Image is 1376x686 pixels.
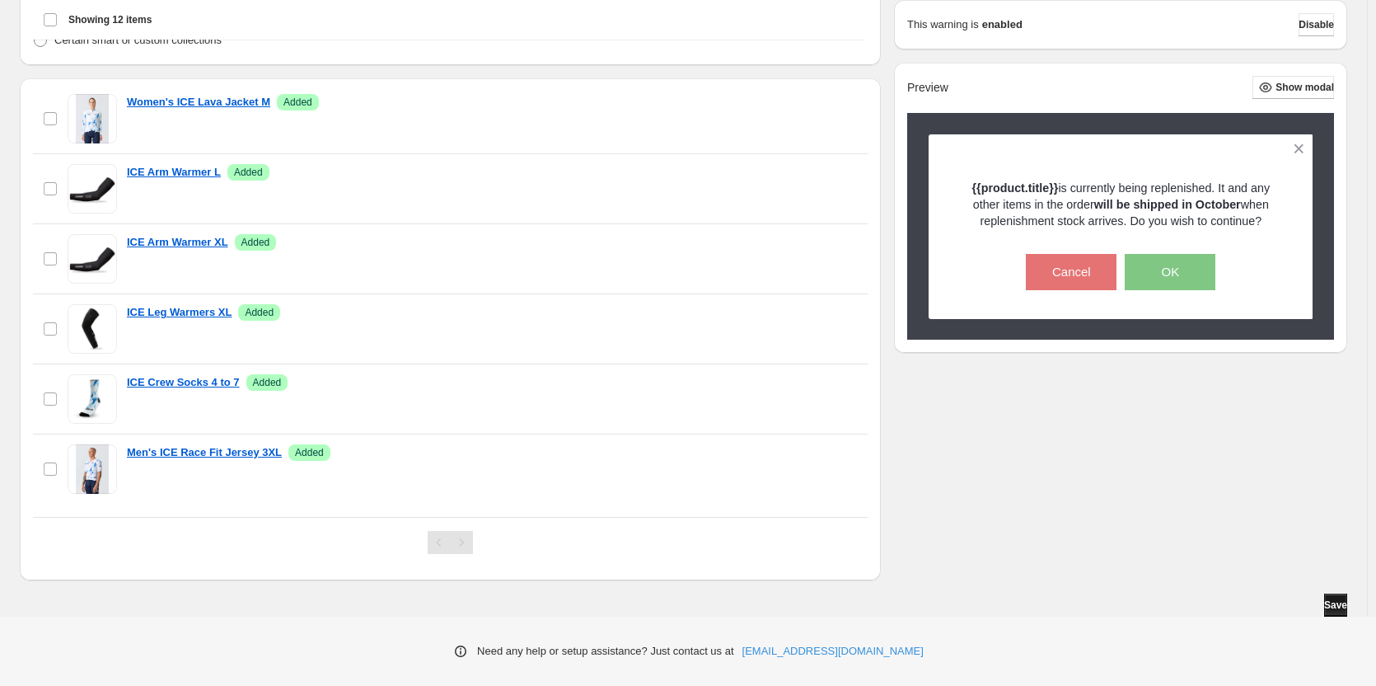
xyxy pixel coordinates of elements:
span: Added [283,96,312,109]
span: Added [245,306,274,319]
span: Disable [1299,18,1334,31]
strong: will be shipped in October [1094,198,1241,211]
strong: enabled [982,16,1023,33]
a: Women's ICE Lava Jacket M [127,94,270,110]
button: Cancel [1026,254,1116,290]
span: Added [234,166,263,179]
span: Showing 12 items [68,13,152,26]
span: Added [241,236,270,249]
h2: Preview [907,81,948,95]
span: Show modal [1275,81,1334,94]
nav: Pagination [428,531,473,554]
img: ICE Arm Warmer XL [68,234,117,284]
a: ICE Leg Warmers XL [127,304,232,321]
p: This warning is [907,16,979,33]
a: ICE Crew Socks 4 to 7 [127,374,240,391]
img: ICE Leg Warmers XL [68,304,117,354]
span: Save [1324,599,1347,612]
a: ICE Arm Warmer XL [127,234,228,251]
button: OK [1125,254,1215,290]
p: Certain smart or custom collections [54,32,222,49]
p: is currently being replenished. It and any other items in the order when replenishment stock arri... [957,180,1285,229]
img: ICE Arm Warmer L [68,164,117,214]
button: Save [1324,594,1347,617]
span: Added [295,446,324,459]
a: [EMAIL_ADDRESS][DOMAIN_NAME] [742,643,924,660]
img: ICE Crew Socks 4 to 7 [68,374,117,424]
a: ICE Arm Warmer L [127,164,221,181]
button: Show modal [1252,76,1334,99]
span: Added [253,376,282,389]
button: Disable [1299,13,1334,36]
a: Men's ICE Race Fit Jersey 3XL [127,444,282,461]
strong: {{product.title}} [972,181,1059,195]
